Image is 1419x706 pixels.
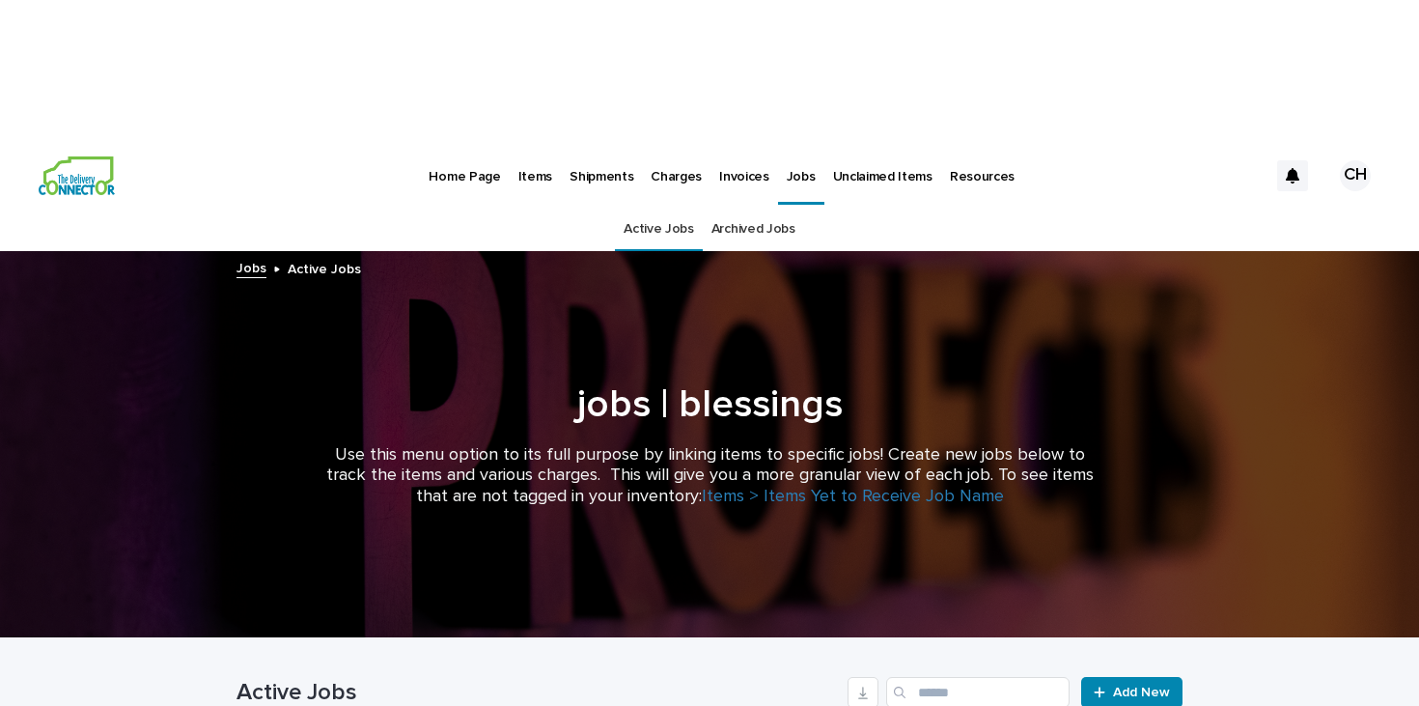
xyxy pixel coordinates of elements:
[950,145,1015,185] p: Resources
[39,156,115,195] img: aCWQmA6OSGG0Kwt8cj3c
[710,145,778,205] a: Invoices
[941,145,1023,205] a: Resources
[702,488,1004,505] a: Items > Items Yet to Receive Job Name
[561,145,642,205] a: Shipments
[824,145,941,205] a: Unclaimed Items
[778,145,824,202] a: Jobs
[429,145,500,185] p: Home Page
[711,207,795,252] a: Archived Jobs
[1113,686,1170,699] span: Add New
[236,381,1182,428] h1: jobs | blessings
[518,145,552,185] p: Items
[420,145,509,205] a: Home Page
[510,145,561,205] a: Items
[624,207,694,252] a: Active Jobs
[288,257,361,278] p: Active Jobs
[323,445,1096,508] p: Use this menu option to its full purpose by linking items to specific jobs! Create new jobs below...
[570,145,633,185] p: Shipments
[651,145,702,185] p: Charges
[787,145,816,185] p: Jobs
[833,145,932,185] p: Unclaimed Items
[719,145,769,185] p: Invoices
[1340,160,1371,191] div: CH
[236,256,266,278] a: Jobs
[642,145,710,205] a: Charges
